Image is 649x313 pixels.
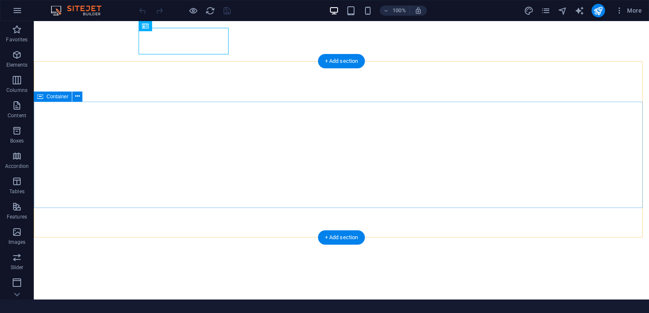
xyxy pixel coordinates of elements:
[318,230,365,245] div: + Add section
[46,94,68,99] span: Container
[541,6,551,16] i: Pages (Ctrl+Alt+S)
[7,213,27,220] p: Features
[10,138,24,144] p: Boxes
[5,163,29,170] p: Accordion
[524,5,534,16] button: design
[49,5,112,16] img: Editor Logo
[541,5,551,16] button: pages
[6,62,28,68] p: Elements
[9,188,25,195] p: Tables
[575,5,585,16] button: text_generator
[8,112,26,119] p: Content
[592,4,605,17] button: publish
[6,87,27,94] p: Columns
[318,54,365,68] div: + Add section
[393,5,406,16] h6: 100%
[615,6,642,15] span: More
[524,6,534,16] i: Design (Ctrl+Alt+Y)
[575,6,584,16] i: AI Writer
[205,5,215,16] button: reload
[11,264,24,271] p: Slider
[414,7,422,14] i: On resize automatically adjust zoom level to fit chosen device.
[6,36,27,43] p: Favorites
[205,6,215,16] i: Reload page
[612,4,645,17] button: More
[188,5,198,16] button: Click here to leave preview mode and continue editing
[558,5,568,16] button: navigator
[380,5,410,16] button: 100%
[8,239,26,246] p: Images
